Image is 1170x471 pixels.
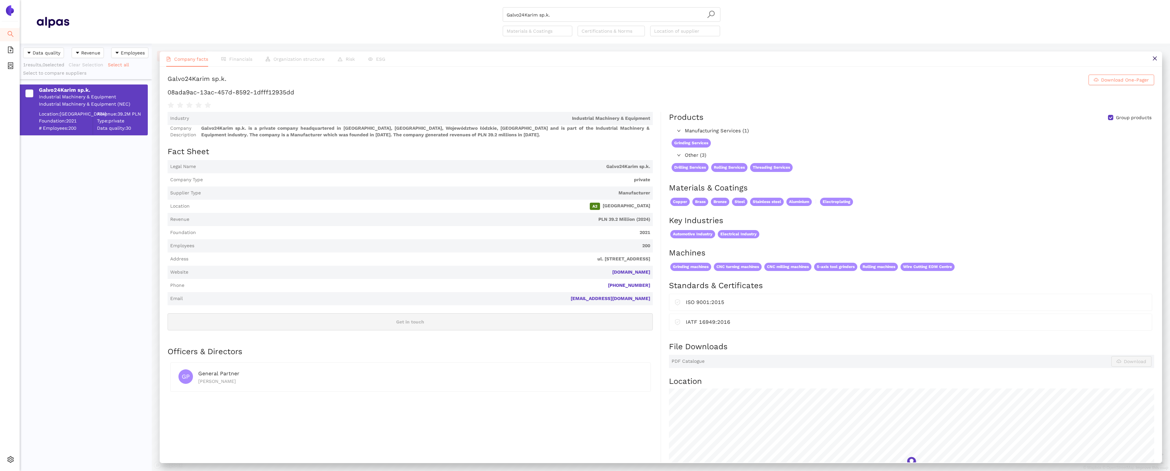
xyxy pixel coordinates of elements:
[39,94,147,100] div: Industrial Machinery & Equipment
[764,263,811,271] span: CNC milling machines
[168,88,1154,97] h1: 08ada9ac-13ac-457d-8592-1dfff12935dd
[170,229,196,236] span: Foundation
[786,198,812,206] span: Aluminium
[669,112,704,123] div: Products
[168,102,174,109] span: star
[182,369,190,384] span: GP
[174,56,208,62] span: Company facts
[170,269,188,276] span: Website
[669,280,1154,291] h2: Standards & Certificates
[1152,56,1157,61] span: close
[192,216,650,223] span: PLN 39.2 Million (2024)
[1089,75,1154,85] button: cloud-downloadDownload One-Pager
[750,198,784,206] span: Stainless steel
[170,163,196,170] span: Legal Name
[192,115,650,122] span: Industrial Machinery & Equipment
[672,163,709,172] span: Drilling Services
[23,70,148,77] div: Select to compare suppliers
[670,263,711,271] span: Grinding machines
[221,57,226,61] span: fund-view
[111,48,148,58] button: caret-downEmployees
[368,57,373,61] span: eye
[670,198,690,206] span: Copper
[346,56,355,62] span: Risk
[68,59,108,70] button: Clear Selection
[820,198,853,206] span: Electroplating
[108,61,129,68] span: Select all
[199,163,650,170] span: Galvo24Karim sp.k.
[750,163,793,172] span: Threading Services
[170,115,189,122] span: Industry
[677,153,681,157] span: right
[376,56,385,62] span: ESG
[669,248,1154,259] h2: Machines
[1147,51,1162,66] button: close
[205,102,211,109] span: star
[714,263,762,271] span: CNC turning machines
[675,318,680,325] span: safety-certificate
[686,318,1147,326] div: IATF 16949:2016
[711,198,729,206] span: Bronze
[27,50,31,56] span: caret-down
[166,57,171,61] span: file-text
[75,50,80,56] span: caret-down
[170,295,183,302] span: Email
[732,198,747,206] span: Steel
[198,370,239,377] span: General Partner
[204,190,650,196] span: Manufacturer
[23,62,64,67] span: 1 results, 0 selected
[7,60,14,73] span: container
[170,190,201,196] span: Supplier Type
[669,215,1154,226] h2: Key Industries
[170,203,190,210] span: Location
[195,102,202,109] span: star
[669,376,1154,387] h2: Location
[670,230,715,238] span: Automotive Industry
[266,57,270,61] span: apartment
[669,126,795,136] div: Manufacturing Services (1)
[718,230,759,238] span: Electrical Industry
[97,118,147,124] span: Type: private
[198,378,643,385] div: [PERSON_NAME]
[170,125,199,138] span: Company Description
[590,203,600,210] span: A2
[108,59,133,70] button: Select all
[199,229,650,236] span: 2021
[5,5,15,16] img: Logo
[669,183,1154,194] h2: Materials & Coatings
[669,341,1154,353] h2: File Downloads
[7,454,14,467] span: setting
[39,101,147,108] div: Industrial Machinery & Equipment (NEC)
[39,125,93,131] span: # Employees: 200
[177,102,183,109] span: star
[229,56,252,62] span: Financials
[685,127,793,135] span: Manufacturing Services (1)
[860,263,898,271] span: Rolling machines
[686,298,1147,306] div: ISO 9001:2015
[170,256,188,262] span: Address
[677,129,681,133] span: right
[707,10,715,18] span: search
[1094,78,1098,83] span: cloud-download
[672,139,711,148] span: Grinding Services
[170,243,194,249] span: Employees
[814,263,857,271] span: 5-axis tool grinders
[692,198,708,206] span: Brass
[39,118,93,124] span: Foundation: 2021
[7,28,14,42] span: search
[39,111,93,117] div: Location: [GEOGRAPHIC_DATA]
[170,216,189,223] span: Revenue
[191,256,650,262] span: ul. [STREET_ADDRESS]
[170,282,184,289] span: Phone
[1113,115,1154,121] span: Group products
[97,125,147,131] span: Data quality: 30
[192,203,650,210] span: [GEOGRAPHIC_DATA]
[121,49,145,56] span: Employees
[7,44,14,57] span: file-add
[675,298,680,305] span: safety-certificate
[711,163,747,172] span: Rolling Services
[115,50,119,56] span: caret-down
[338,57,342,61] span: warning
[685,151,793,159] span: Other (3)
[168,146,653,157] h2: Fact Sheet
